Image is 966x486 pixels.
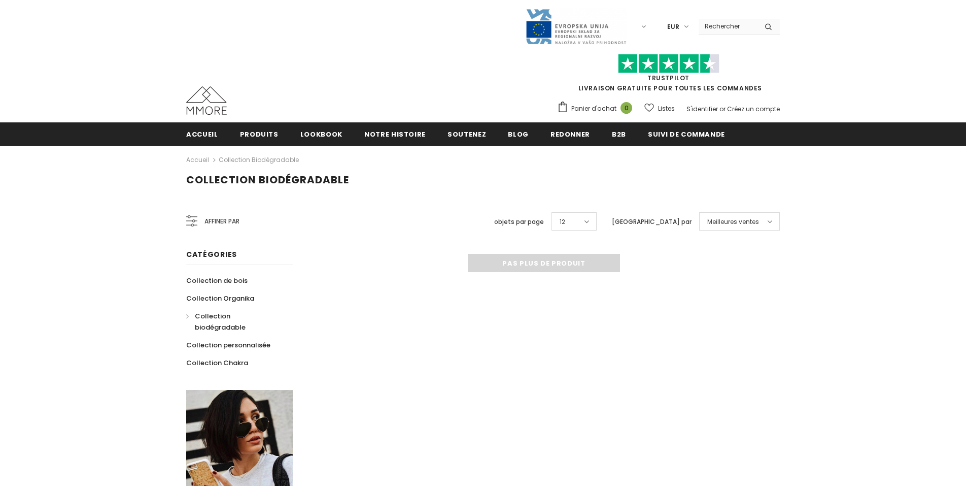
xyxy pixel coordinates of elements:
span: Produits [240,129,279,139]
label: objets par page [494,217,544,227]
a: Créez un compte [727,105,780,113]
a: Suivi de commande [648,122,725,145]
a: Panier d'achat 0 [557,101,637,116]
span: Listes [658,104,675,114]
a: Lookbook [300,122,342,145]
span: 0 [620,102,632,114]
span: B2B [612,129,626,139]
a: Produits [240,122,279,145]
a: soutenez [447,122,486,145]
span: Collection biodégradable [186,173,349,187]
span: Collection biodégradable [195,311,246,332]
a: Collection biodégradable [186,307,282,336]
span: Lookbook [300,129,342,139]
span: 12 [560,217,565,227]
a: Blog [508,122,529,145]
a: Redonner [550,122,590,145]
img: Javni Razpis [525,8,627,45]
a: Collection de bois [186,272,248,289]
a: Collection personnalisée [186,336,270,354]
a: Collection biodégradable [219,155,299,164]
span: Collection personnalisée [186,340,270,350]
a: Javni Razpis [525,22,627,30]
label: [GEOGRAPHIC_DATA] par [612,217,692,227]
span: or [719,105,726,113]
a: TrustPilot [647,74,689,82]
span: Blog [508,129,529,139]
span: Accueil [186,129,218,139]
span: Suivi de commande [648,129,725,139]
a: Accueil [186,154,209,166]
span: Notre histoire [364,129,426,139]
a: B2B [612,122,626,145]
span: LIVRAISON GRATUITE POUR TOUTES LES COMMANDES [557,58,780,92]
span: Panier d'achat [571,104,616,114]
span: Collection Chakra [186,358,248,368]
span: Meilleures ventes [707,217,759,227]
a: Listes [644,100,675,117]
a: Collection Chakra [186,354,248,372]
span: Affiner par [204,216,239,227]
span: EUR [667,22,679,32]
a: Accueil [186,122,218,145]
span: Catégories [186,249,237,260]
img: Cas MMORE [186,86,227,115]
span: Redonner [550,129,590,139]
input: Search Site [699,19,757,34]
a: S'identifier [686,105,718,113]
a: Notre histoire [364,122,426,145]
span: soutenez [447,129,486,139]
span: Collection de bois [186,276,248,285]
img: Faites confiance aux étoiles pilotes [618,54,719,74]
span: Collection Organika [186,294,254,303]
a: Collection Organika [186,289,254,307]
